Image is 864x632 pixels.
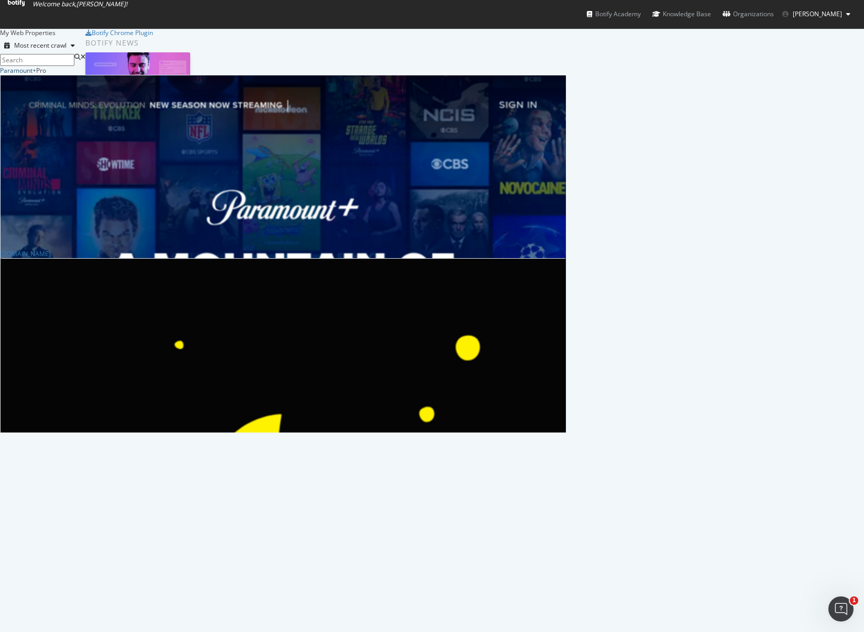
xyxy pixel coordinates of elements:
[652,9,711,19] div: Knowledge Base
[92,28,153,37] div: Botify Chrome Plugin
[14,42,67,49] div: Most recent crawl
[774,6,859,23] button: [PERSON_NAME]
[793,9,842,18] span: Lauren McDevitt
[850,596,858,605] span: 1
[51,249,61,258] div: Pro
[85,37,326,49] div: Botify news
[723,9,774,19] div: Organizations
[85,28,153,37] a: Botify Chrome Plugin
[587,9,641,19] div: Botify Academy
[36,66,46,75] div: Pro
[828,596,854,622] iframe: Intercom live chat
[85,52,190,107] img: How to Prioritize and Accelerate Technical SEO with Botify Assist
[1,75,566,527] img: www.paramountplus.com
